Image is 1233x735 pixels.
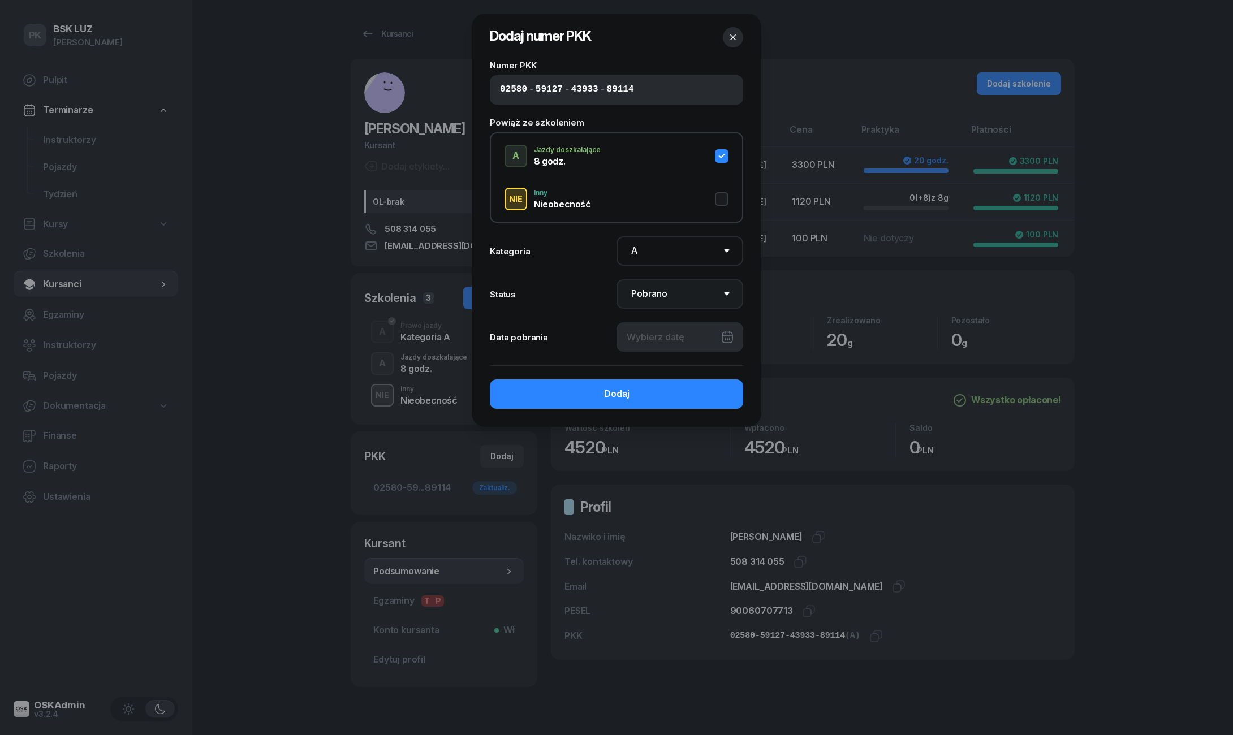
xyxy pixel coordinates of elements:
span: - [601,83,605,97]
div: A [508,146,524,166]
div: Jazdy doszkalające [534,146,601,153]
div: NIE [505,192,527,206]
input: 00000 [536,83,563,97]
div: Dodaj [604,387,630,401]
div: 8 godz. [534,157,601,166]
span: - [565,83,569,97]
h2: Dodaj numer PKK [490,27,591,47]
div: Inny [534,189,591,196]
button: NIEInnyNieobecność [505,188,728,210]
button: AJazdy doszkalające8 godz. [505,145,728,167]
div: Nieobecność [534,200,591,209]
input: 00000 [607,83,634,97]
input: 00000 [571,83,598,97]
button: NIE [505,188,527,210]
span: - [529,83,533,97]
input: 00000 [500,83,527,97]
button: Dodaj [490,379,743,409]
button: A [505,145,527,167]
